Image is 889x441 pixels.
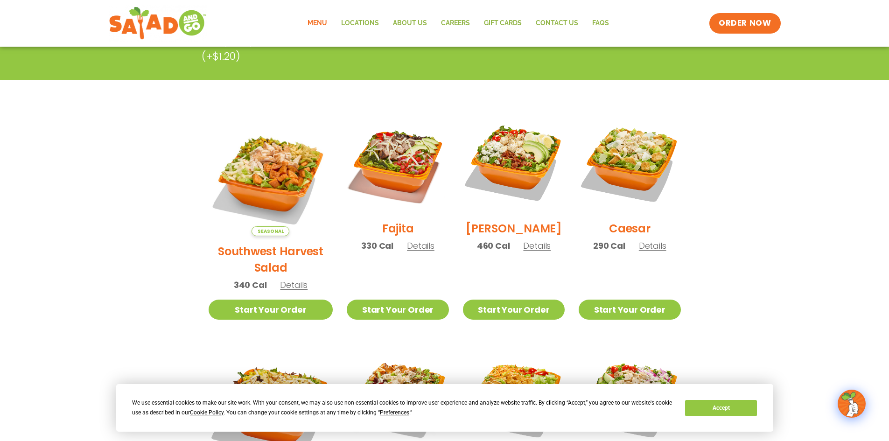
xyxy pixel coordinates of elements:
a: FAQs [585,13,616,34]
a: About Us [386,13,434,34]
span: 460 Cal [477,239,510,252]
a: Start Your Order [463,300,565,320]
a: Contact Us [529,13,585,34]
h2: [PERSON_NAME] [466,220,562,237]
a: Start Your Order [209,300,333,320]
h2: Caesar [609,220,651,237]
span: Details [407,240,434,252]
span: 330 Cal [361,239,393,252]
a: Start Your Order [579,300,680,320]
h2: Southwest Harvest Salad [209,243,333,276]
h2: Fajita [382,220,414,237]
span: ORDER NOW [719,18,771,29]
img: Product photo for Southwest Harvest Salad [209,112,333,236]
img: new-SAG-logo-768×292 [109,5,207,42]
img: Product photo for Fajita Salad [347,112,448,213]
span: 290 Cal [593,239,625,252]
div: We use essential cookies to make our site work. With your consent, we may also use non-essential ... [132,398,674,418]
span: Details [523,240,551,252]
img: Product photo for Caesar Salad [579,112,680,213]
span: 340 Cal [234,279,267,291]
span: Details [639,240,666,252]
a: Locations [334,13,386,34]
a: Start Your Order [347,300,448,320]
span: Cookie Policy [190,409,224,416]
span: Details [280,279,308,291]
a: Careers [434,13,477,34]
div: Cookie Consent Prompt [116,384,773,432]
a: GIFT CARDS [477,13,529,34]
a: ORDER NOW [709,13,780,34]
img: Product photo for Cobb Salad [463,112,565,213]
a: Menu [301,13,334,34]
img: wpChatIcon [839,391,865,417]
nav: Menu [301,13,616,34]
span: Preferences [380,409,409,416]
p: Pick your protein: roasted chicken, buffalo chicken or tofu (included) or steak (+$1.20) [202,33,617,64]
span: Seasonal [252,226,289,236]
button: Accept [685,400,757,416]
